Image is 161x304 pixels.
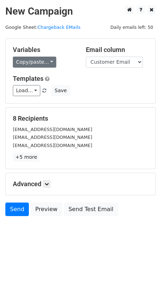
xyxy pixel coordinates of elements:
[5,203,29,216] a: Send
[125,270,161,304] iframe: Chat Widget
[13,75,43,82] a: Templates
[13,153,40,162] a: +5 more
[13,57,56,68] a: Copy/paste...
[5,25,80,30] small: Google Sheet:
[13,46,75,54] h5: Variables
[13,115,148,122] h5: 8 Recipients
[13,85,40,96] a: Load...
[51,85,70,96] button: Save
[13,135,92,140] small: [EMAIL_ADDRESS][DOMAIN_NAME]
[86,46,148,54] h5: Email column
[108,23,156,31] span: Daily emails left: 50
[5,5,156,17] h2: New Campaign
[31,203,62,216] a: Preview
[13,180,148,188] h5: Advanced
[108,25,156,30] a: Daily emails left: 50
[13,143,92,148] small: [EMAIL_ADDRESS][DOMAIN_NAME]
[37,25,80,30] a: Chargeback EMails
[64,203,118,216] a: Send Test Email
[13,127,92,132] small: [EMAIL_ADDRESS][DOMAIN_NAME]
